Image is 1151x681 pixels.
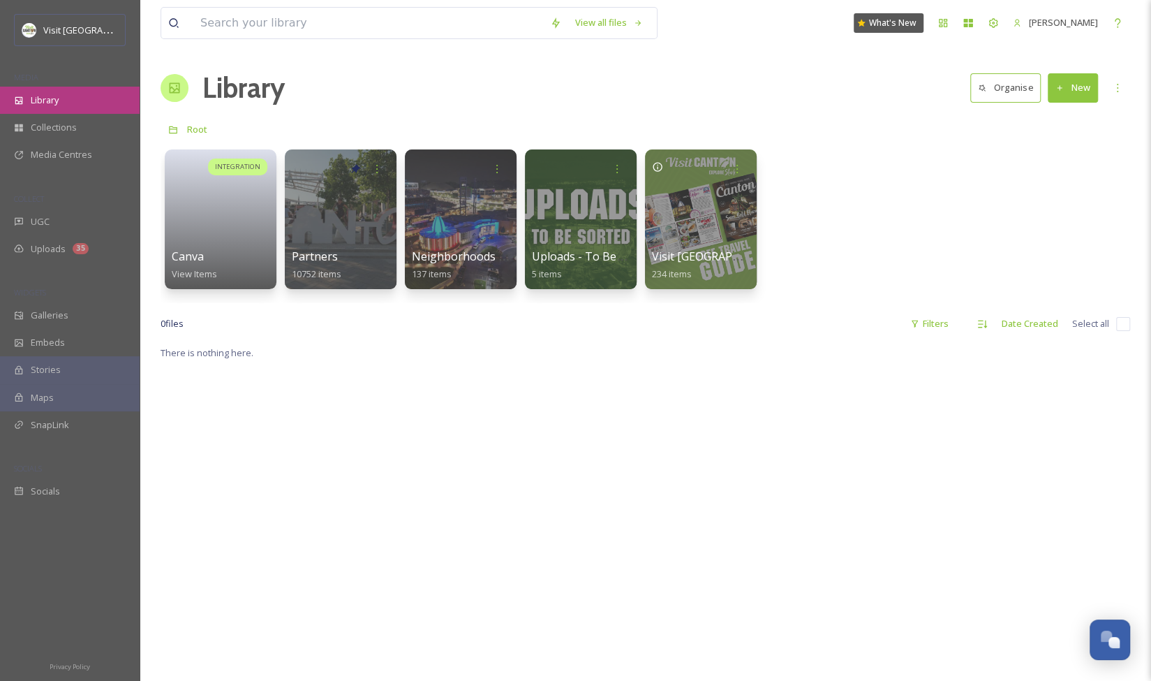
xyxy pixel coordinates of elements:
[1090,620,1130,660] button: Open Chat
[1006,9,1105,36] a: [PERSON_NAME]
[31,418,69,432] span: SnapLink
[532,249,654,264] span: Uploads - To Be Sorted
[532,268,562,280] span: 5 items
[31,94,59,107] span: Library
[652,249,878,264] span: Visit [GEOGRAPHIC_DATA] - Internal Assets
[73,243,89,254] div: 35
[31,242,66,256] span: Uploads
[31,336,65,349] span: Embeds
[292,249,338,264] span: Partners
[215,162,260,172] span: INTEGRATION
[161,346,253,359] span: There is nothing here.
[43,23,151,36] span: Visit [GEOGRAPHIC_DATA]
[532,250,654,280] a: Uploads - To Be Sorted5 items
[50,662,90,671] span: Privacy Policy
[14,463,42,474] span: SOCIALS
[854,13,923,33] a: What's New
[1072,317,1109,330] span: Select all
[652,250,878,280] a: Visit [GEOGRAPHIC_DATA] - Internal Assets234 items
[31,309,68,322] span: Galleries
[292,268,341,280] span: 10752 items
[172,268,217,280] span: View Items
[22,23,36,37] img: download.jpeg
[1048,73,1098,102] button: New
[187,123,207,136] span: Root
[1029,16,1098,29] span: [PERSON_NAME]
[187,121,207,138] a: Root
[172,249,204,264] span: Canva
[31,215,50,228] span: UGC
[31,391,54,404] span: Maps
[50,657,90,674] a: Privacy Policy
[31,121,77,134] span: Collections
[31,148,92,161] span: Media Centres
[161,317,184,330] span: 0 file s
[970,73,1041,102] button: Organise
[14,287,46,298] span: WIDGETS
[292,250,341,280] a: Partners10752 items
[652,268,692,280] span: 234 items
[14,72,38,82] span: MEDIA
[568,9,650,36] a: View all files
[31,363,61,376] span: Stories
[193,8,543,38] input: Search your library
[14,193,44,204] span: COLLECT
[161,142,281,289] a: INTEGRATIONCanvaView Items
[412,268,452,280] span: 137 items
[31,485,60,498] span: Socials
[202,67,285,109] a: Library
[903,310,956,337] div: Filters
[995,310,1065,337] div: Date Created
[412,250,551,280] a: Neighborhoods & Regions137 items
[412,249,551,264] span: Neighborhoods & Regions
